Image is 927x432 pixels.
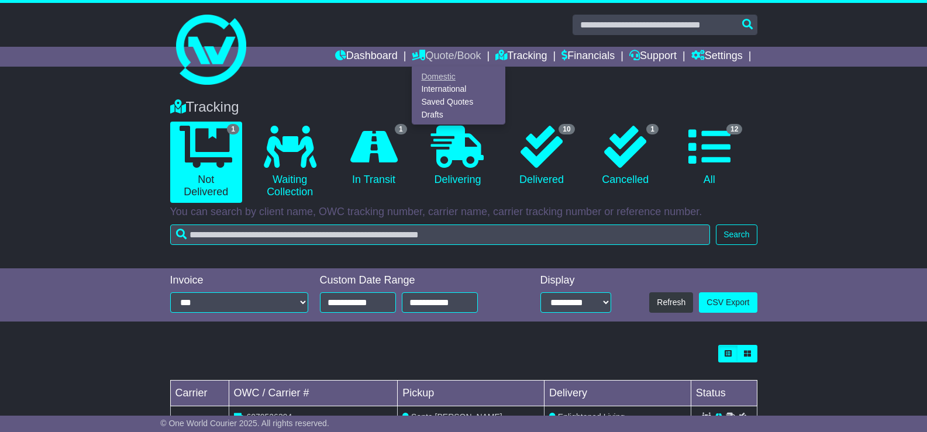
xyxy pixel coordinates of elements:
[320,274,508,287] div: Custom Date Range
[170,381,229,406] td: Carrier
[691,47,743,67] a: Settings
[561,47,615,67] a: Financials
[246,412,292,421] span: 6070526394
[229,381,398,406] td: OWC / Carrier #
[398,381,545,406] td: Pickup
[544,381,691,406] td: Delivery
[335,47,398,67] a: Dashboard
[495,47,547,67] a: Tracking
[629,47,677,67] a: Support
[726,124,742,134] span: 12
[412,96,505,109] a: Saved Quotes
[590,122,661,191] a: 1 Cancelled
[160,419,329,428] span: © One World Courier 2025. All rights reserved.
[254,122,326,203] a: Waiting Collection
[411,412,502,421] span: Santa [PERSON_NAME]
[422,122,494,191] a: Delivering
[412,83,505,96] a: International
[716,224,757,245] button: Search
[164,99,763,116] div: Tracking
[395,124,407,134] span: 1
[699,292,757,313] a: CSV Export
[505,122,577,191] a: 10 Delivered
[412,67,505,125] div: Quote/Book
[691,381,757,406] td: Status
[412,108,505,121] a: Drafts
[540,274,611,287] div: Display
[170,122,242,203] a: 1 Not Delivered
[559,124,574,134] span: 10
[673,122,745,191] a: 12 All
[170,274,308,287] div: Invoice
[227,124,239,134] span: 1
[412,70,505,83] a: Domestic
[646,124,659,134] span: 1
[337,122,409,191] a: 1 In Transit
[649,292,693,313] button: Refresh
[412,47,481,67] a: Quote/Book
[170,206,757,219] p: You can search by client name, OWC tracking number, carrier name, carrier tracking number or refe...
